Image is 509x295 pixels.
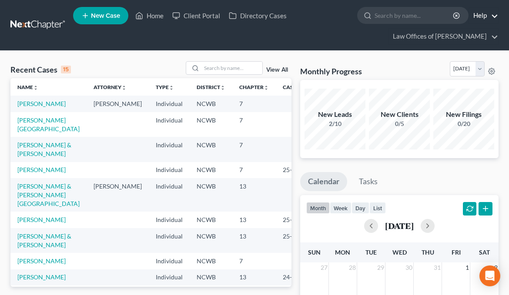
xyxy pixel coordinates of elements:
i: unfold_more [264,85,269,90]
div: Open Intercom Messenger [479,265,500,286]
a: Home [131,8,168,23]
td: Individual [149,112,190,137]
td: NCWB [190,212,232,228]
h2: [DATE] [385,221,414,230]
span: Tue [365,249,377,256]
span: 1 [465,262,470,273]
td: 7 [232,96,276,112]
td: 7 [232,112,276,137]
td: Individual [149,178,190,212]
span: Wed [392,249,407,256]
a: [PERSON_NAME] [17,257,66,265]
td: NCWB [190,162,232,178]
td: 7 [232,253,276,269]
td: Individual [149,212,190,228]
a: Help [469,8,498,23]
span: New Case [91,13,120,19]
div: Recent Cases [10,64,71,75]
td: Individual [149,96,190,112]
span: Sat [479,249,490,256]
a: [PERSON_NAME] [17,166,66,173]
td: NCWB [190,228,232,253]
span: 30 [405,262,413,273]
td: 25-50215 [276,162,318,178]
button: list [369,202,386,214]
a: Calendar [300,172,347,191]
a: Nameunfold_more [17,84,38,90]
span: Mon [335,249,350,256]
td: NCWB [190,137,232,162]
button: month [306,202,330,214]
a: [PERSON_NAME] [17,216,66,223]
a: Client Portal [168,8,224,23]
div: 0/5 [369,119,430,128]
td: Individual [149,253,190,269]
button: day [352,202,369,214]
input: Search by name... [375,7,454,23]
span: Sun [308,249,321,256]
div: New Filings [433,109,494,119]
td: 25-50134 [276,212,318,228]
td: 13 [232,228,276,253]
td: Individual [149,269,190,285]
div: 0/20 [433,119,494,128]
td: Individual [149,162,190,178]
span: 29 [376,262,385,273]
td: NCWB [190,96,232,112]
a: Districtunfold_more [197,84,225,90]
a: Tasks [351,172,385,191]
div: 15 [61,66,71,73]
td: Individual [149,137,190,162]
a: [PERSON_NAME] & [PERSON_NAME][GEOGRAPHIC_DATA] [17,182,80,207]
span: 28 [348,262,357,273]
td: [PERSON_NAME] [87,178,149,212]
i: unfold_more [220,85,225,90]
td: 7 [232,162,276,178]
a: Law Offices of [PERSON_NAME] [388,29,498,44]
a: [PERSON_NAME] [17,273,66,281]
span: 31 [433,262,442,273]
span: Fri [452,249,461,256]
h3: Monthly Progress [300,66,362,76]
a: [PERSON_NAME][GEOGRAPHIC_DATA] [17,116,80,133]
i: unfold_more [33,85,38,90]
td: Individual [149,228,190,253]
td: 13 [232,178,276,212]
div: 2/10 [305,119,365,128]
a: Chapterunfold_more [239,84,269,90]
td: 13 [232,212,276,228]
a: Case Nounfold_more [283,84,311,90]
div: New Leads [305,109,365,119]
a: [PERSON_NAME] [17,100,66,107]
a: Typeunfold_more [156,84,174,90]
input: Search by name... [201,62,262,74]
i: unfold_more [121,85,127,90]
span: 2 [493,262,499,273]
a: [PERSON_NAME] & [PERSON_NAME] [17,232,71,249]
td: NCWB [190,269,232,285]
td: NCWB [190,112,232,137]
a: View All [266,67,288,73]
span: 27 [320,262,328,273]
i: unfold_more [169,85,174,90]
button: week [330,202,352,214]
td: 24-50133 [276,269,318,285]
a: [PERSON_NAME] & [PERSON_NAME] [17,141,71,157]
td: NCWB [190,178,232,212]
td: [PERSON_NAME] [87,96,149,112]
td: 13 [232,269,276,285]
a: Directory Cases [224,8,291,23]
td: NCWB [190,253,232,269]
div: New Clients [369,109,430,119]
span: Thu [422,249,434,256]
td: 25-50067 [276,228,318,253]
a: Attorneyunfold_more [94,84,127,90]
td: 7 [232,137,276,162]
